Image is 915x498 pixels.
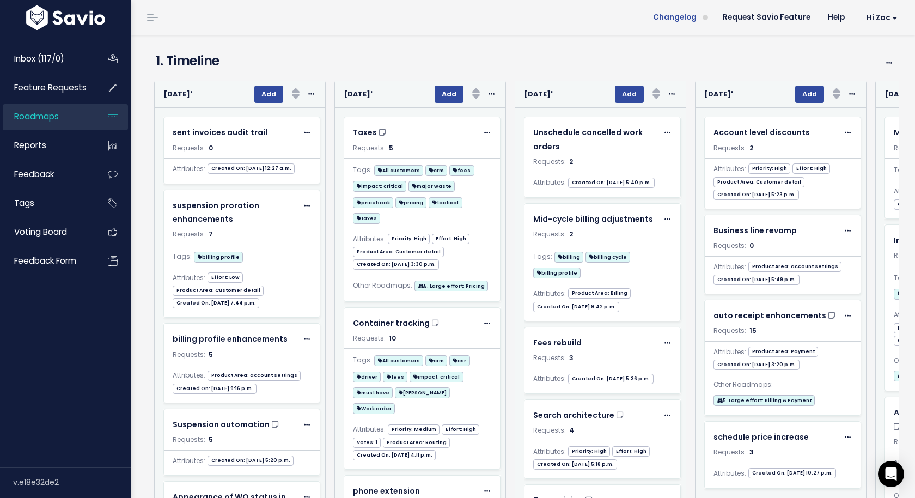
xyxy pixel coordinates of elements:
[353,372,381,382] span: driver
[533,446,566,458] span: Attributes:
[173,435,205,444] span: Requests:
[713,432,809,442] span: schedule price increase
[713,430,838,444] a: schedule price increase
[209,435,213,444] span: 5
[14,168,54,180] span: Feedback
[533,157,566,166] span: Requests:
[344,89,373,99] strong: [DATE]'
[353,127,377,138] span: Taxes
[194,252,243,263] span: billing profile
[353,403,395,414] span: Work order
[748,163,790,174] span: Priority: High
[389,143,393,153] span: 5
[425,353,447,367] a: crm
[353,485,420,496] span: phone extension
[713,241,746,250] span: Requests:
[713,309,838,323] a: auto receipt enhancements
[353,423,386,435] span: Attributes:
[449,353,469,367] a: csr
[353,333,386,343] span: Requests:
[353,387,393,398] span: must have
[173,200,259,224] span: suspension proration enhancements
[713,190,799,200] span: Created On: [DATE] 5:23 p.m.
[749,241,754,250] span: 0
[353,401,395,415] a: Work order
[748,347,818,357] span: Product Area: Payment
[713,127,810,138] span: Account level discounts
[383,438,450,448] span: Product Area: Routing
[894,272,913,284] span: Tags:
[569,229,573,239] span: 2
[653,14,697,21] span: Changelog
[353,211,380,224] a: taxes
[713,126,838,139] a: Account level discounts
[615,86,644,103] button: Add
[749,326,757,335] span: 15
[568,178,655,188] span: Created On: [DATE] 5:40 p.m.
[173,126,297,139] a: sent invoices audit trail
[533,177,566,189] span: Attributes:
[569,426,574,435] span: 4
[3,220,90,245] a: Voting Board
[163,89,192,99] strong: [DATE]'
[3,162,90,187] a: Feedback
[353,126,478,139] a: Taxes
[748,262,841,272] span: Product Area: account settings
[795,86,824,103] button: Add
[353,164,372,176] span: Tags:
[353,179,406,192] a: impact: critical
[408,181,455,192] span: major waste
[173,272,205,284] span: Attributes:
[209,350,213,359] span: 5
[432,234,469,244] span: Effort: High
[173,251,192,263] span: Tags:
[395,195,426,209] a: pricing
[209,143,213,153] span: 0
[14,111,59,122] span: Roadmaps
[749,143,753,153] span: 2
[209,229,213,239] span: 7
[173,163,205,175] span: Attributes:
[353,369,381,383] a: driver
[585,252,630,263] span: billing cycle
[867,14,898,22] span: Hi Zac
[713,346,746,358] span: Attributes:
[408,179,455,192] a: major waste
[173,384,257,394] span: Created On: [DATE] 9:16 p.m.
[353,385,393,399] a: must have
[425,163,447,177] a: crm
[374,353,423,367] a: All customers
[353,195,393,209] a: pricebook
[173,298,259,308] span: Created On: [DATE] 7:44 p.m.
[414,281,488,291] span: 5. Large effort: Pricing
[353,259,439,270] span: Created On: [DATE] 3:30 p.m.
[353,438,381,448] span: Votes: 1
[704,89,733,99] strong: [DATE]'
[3,133,90,158] a: Reports
[353,450,436,460] span: Created On: [DATE] 4:11 p.m.
[173,127,267,138] span: sent invoices audit trail
[533,265,581,279] a: billng profile
[353,213,380,224] span: taxes
[533,126,658,153] a: Unschedule cancelled work orders
[194,250,243,263] a: billing profile
[395,197,426,208] span: pricing
[748,468,836,478] span: Created On: [DATE] 10:27 p.m.
[533,410,614,421] span: Search architecture
[173,333,288,344] span: billing profile enhancements
[533,426,566,435] span: Requests:
[568,288,631,299] span: Product Area: Billing
[14,82,87,93] span: Feature Requests
[713,467,746,479] span: Attributes:
[713,261,746,273] span: Attributes:
[568,446,610,457] span: Priority: High
[383,372,407,382] span: fees
[353,143,386,153] span: Requests:
[568,374,654,384] span: Created On: [DATE] 5:36 p.m.
[449,163,474,177] a: fees
[533,459,617,470] span: Created On: [DATE] 5:18 p.m.
[713,447,746,457] span: Requests:
[425,355,447,366] span: crm
[884,89,913,99] strong: [DATE]'
[353,247,444,257] span: Product Area: Customer detail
